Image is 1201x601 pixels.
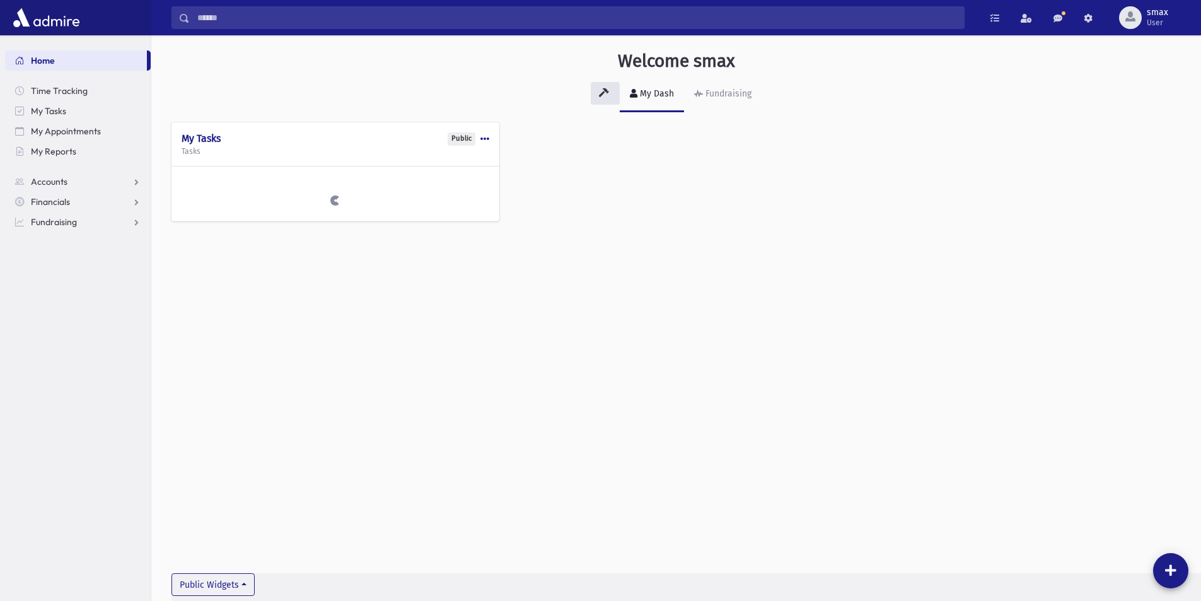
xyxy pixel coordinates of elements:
[31,196,70,207] span: Financials
[5,212,151,232] a: Fundraising
[31,125,101,137] span: My Appointments
[448,132,475,146] div: Public
[5,141,151,161] a: My Reports
[31,105,66,117] span: My Tasks
[31,216,77,228] span: Fundraising
[703,88,751,99] div: Fundraising
[171,573,255,596] button: Public Widgets
[5,101,151,121] a: My Tasks
[637,88,674,99] div: My Dash
[31,176,67,187] span: Accounts
[1147,18,1168,28] span: User
[5,121,151,141] a: My Appointments
[5,192,151,212] a: Financials
[31,55,55,66] span: Home
[5,50,147,71] a: Home
[5,172,151,192] a: Accounts
[31,85,88,96] span: Time Tracking
[190,6,964,29] input: Search
[620,77,684,112] a: My Dash
[31,146,76,157] span: My Reports
[182,147,489,156] h5: Tasks
[684,77,762,112] a: Fundraising
[618,50,735,72] h3: Welcome smax
[182,132,489,144] h4: My Tasks
[5,81,151,101] a: Time Tracking
[1147,8,1168,18] span: smax
[10,5,83,30] img: AdmirePro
